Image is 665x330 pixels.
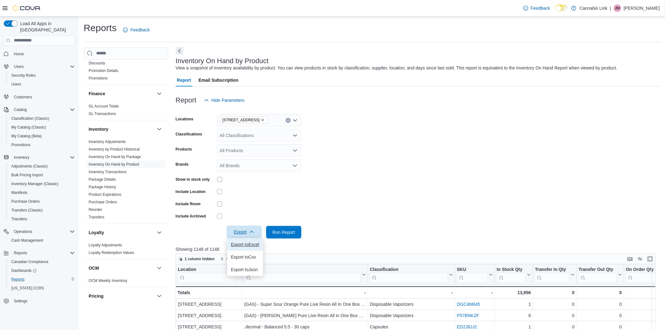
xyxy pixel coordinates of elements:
button: [US_STATE] CCRS [6,284,77,293]
button: Inventory [1,153,77,162]
div: 13,956 [497,289,531,296]
span: 509 Commissioners Rd W [220,117,268,124]
span: OCM Weekly Inventory [89,278,127,283]
h1: Reports [84,22,117,34]
a: Inventory Manager (Classic) [9,180,61,188]
h3: Report [176,96,196,104]
button: Open list of options [293,163,298,168]
button: My Catalog (Beta) [6,132,77,140]
span: Export [230,226,258,238]
span: Home [11,50,75,58]
span: Inventory On Hand by Package [89,154,141,159]
button: Clear input [286,118,291,123]
button: Cash Management [6,236,77,245]
button: In Stock Qty [497,267,531,283]
button: Export toCsv [227,251,263,263]
div: Finance [84,102,168,120]
a: Promotions [89,76,108,80]
span: Report [177,74,191,86]
div: 0 [535,289,574,296]
button: Transfers [6,215,77,223]
span: Users [11,63,75,70]
span: Export to Excel [231,242,259,247]
div: 0 [535,312,574,319]
span: Email Subscription [199,74,239,86]
span: Discounts [89,61,105,66]
span: Security Roles [11,73,36,78]
div: [STREET_ADDRESS] [178,312,240,319]
button: My Catalog (Classic) [6,123,77,132]
span: Manifests [9,189,75,196]
span: Transfers [11,217,27,222]
div: In Stock Qty [497,267,526,283]
a: Security Roles [9,72,38,79]
div: 0 [579,312,622,319]
button: Reports [1,249,77,257]
span: Run Report [272,229,295,235]
button: Settings [1,296,77,305]
a: Purchase Orders [89,200,117,204]
div: Transfer Out Qty [579,267,617,272]
span: Cash Management [11,238,43,243]
div: Inventory [84,138,168,223]
a: Adjustments (Classic) [9,162,50,170]
div: 0 [626,300,662,308]
div: (GAS) - Super Sour Orange Pure Live Resin All In One Box Cart - 1g [244,300,366,308]
div: Pricing [84,305,168,315]
div: [STREET_ADDRESS] [178,300,240,308]
span: Hide Parameters [212,97,245,103]
p: | [610,4,611,12]
div: Totals [178,289,240,296]
a: Transfers (Classic) [9,206,45,214]
a: Discounts [89,61,105,65]
a: Inventory Transactions [89,170,127,174]
a: Users [9,80,24,88]
div: Location [178,267,235,272]
div: Transfer In Qty [535,267,569,283]
button: Classification (Classic) [6,114,77,123]
span: Inventory On Hand by Product [89,162,139,167]
div: In Stock Qty [497,267,526,272]
p: Showing 1148 of 1148 [176,246,661,252]
label: Brands [176,162,189,167]
button: Export toExcel [227,238,263,251]
button: Security Roles [6,71,77,80]
button: Manifests [6,188,77,197]
h3: Inventory [89,126,108,132]
label: Include Location [176,189,206,194]
div: 0 [579,289,622,296]
span: Users [9,80,75,88]
div: 0 [535,300,574,308]
a: Home [11,50,26,58]
a: Loyalty Adjustments [89,243,122,247]
h3: Loyalty [89,229,104,236]
a: DGC4M645 [457,302,480,307]
a: GL Transactions [89,112,116,116]
span: Feedback [531,5,550,11]
button: Finance [156,90,163,97]
span: Inventory [11,154,75,161]
div: Location [178,267,235,283]
span: Dashboards [11,268,36,273]
span: Cash Management [9,237,75,244]
a: Reports [9,276,27,283]
span: [US_STATE] CCRS [11,286,44,291]
div: Discounts & Promotions [84,59,168,85]
span: Package History [89,184,116,190]
div: 0 [626,312,662,319]
a: P57BNKZF [457,313,479,318]
a: Settings [11,297,30,305]
button: Users [6,80,77,89]
label: Locations [176,117,194,122]
a: Transfers [9,215,30,223]
span: Washington CCRS [9,284,75,292]
button: Export toJson [227,263,263,276]
span: Loyalty Adjustments [89,243,122,248]
span: My Catalog (Beta) [9,132,75,140]
button: Loyalty [156,229,163,236]
button: Export [227,226,262,238]
span: Canadian Compliance [11,259,48,264]
span: Reports [9,276,75,283]
button: On Order Qty [626,267,662,283]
